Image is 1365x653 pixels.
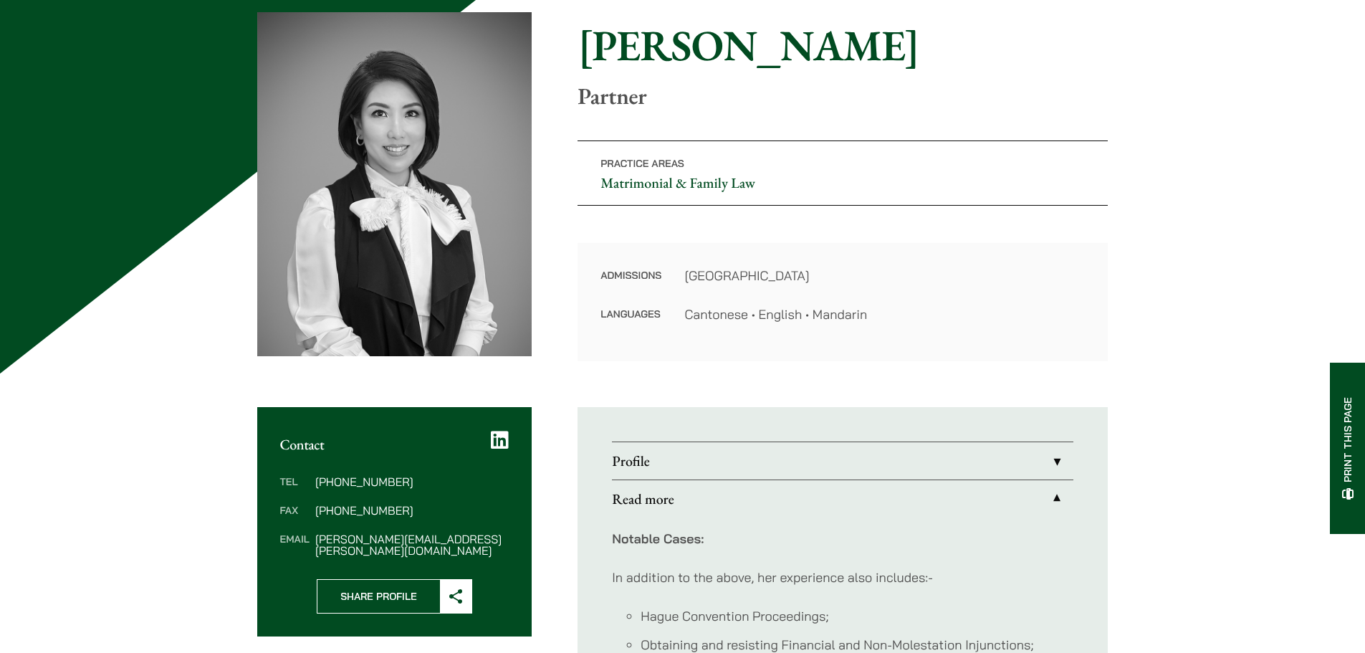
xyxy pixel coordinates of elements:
[280,436,509,453] h2: Contact
[491,430,509,450] a: LinkedIn
[280,533,310,556] dt: Email
[612,442,1073,480] a: Profile
[684,305,1085,324] dd: Cantonese • English • Mandarin
[317,579,472,614] button: Share Profile
[578,82,1108,110] p: Partner
[612,568,1073,587] p: In addition to the above, her experience also includes:-
[612,530,704,547] strong: Notable Cases:
[600,266,661,305] dt: Admissions
[578,19,1108,71] h1: [PERSON_NAME]
[600,157,684,170] span: Practice Areas
[641,606,1073,626] li: Hague Convention Proceedings;
[684,266,1085,285] dd: [GEOGRAPHIC_DATA]
[280,476,310,505] dt: Tel
[612,480,1073,518] a: Read more
[280,505,310,533] dt: Fax
[315,533,509,556] dd: [PERSON_NAME][EMAIL_ADDRESS][PERSON_NAME][DOMAIN_NAME]
[600,173,755,192] a: Matrimonial & Family Law
[315,476,509,487] dd: [PHONE_NUMBER]
[315,505,509,516] dd: [PHONE_NUMBER]
[317,580,440,613] span: Share Profile
[600,305,661,324] dt: Languages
